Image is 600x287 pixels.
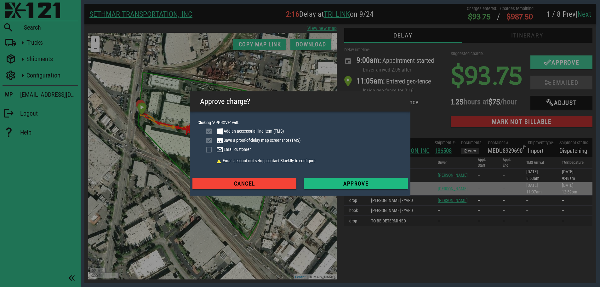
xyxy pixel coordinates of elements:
[190,112,410,172] div: Clicking "APPROVE" will:
[192,178,296,189] button: Cancel
[2,240,31,245] div: 300 ft
[197,181,291,187] span: Cancel
[2,235,18,240] div: 50 m
[207,242,217,246] a: Leaflet
[3,11,11,20] a: Zoom out
[205,144,403,164] li: Email customer
[205,135,403,144] li: Save a proof-of-delay map screenshot (TMS)
[205,242,249,247] div: | [DOMAIN_NAME]
[3,3,11,11] a: Zoom in
[309,181,403,187] span: Approve
[205,126,403,135] li: Add an accessorial line item (TMS)
[304,178,408,189] button: Approve
[195,91,255,112] div: Approve charge?
[216,157,403,164] li: Email account not setup, contact Blackfly to configure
